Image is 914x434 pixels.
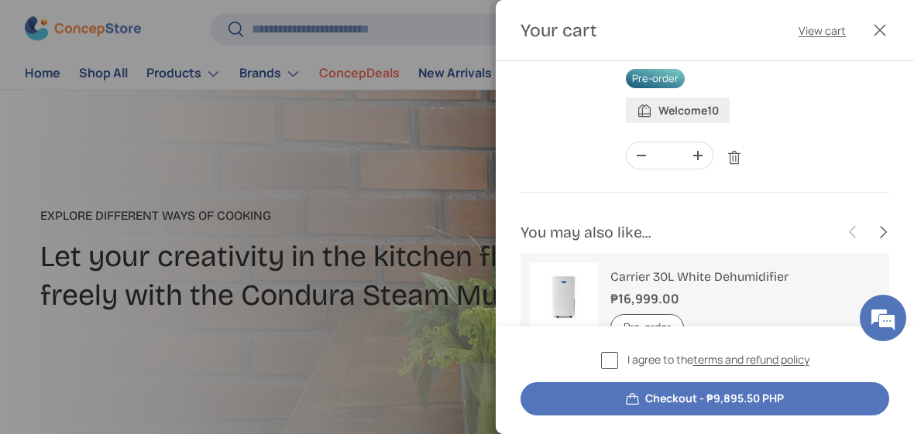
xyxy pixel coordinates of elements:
ul: Discount [626,97,809,123]
span: Pre-order [626,69,685,88]
div: Leave a message [81,87,260,107]
input: Quantity [656,142,683,169]
h2: Your cart [521,19,597,42]
h2: You may also like... [521,222,838,243]
div: Welcome10 [626,97,730,123]
a: terms and refund policy [693,352,809,367]
button: Pre-order [610,314,684,341]
textarea: Type your message and click 'Submit' [8,279,295,333]
a: View cart [799,22,846,39]
span: We are offline. Please leave us a message. [33,123,270,279]
div: Minimize live chat window [254,8,291,45]
button: Checkout - ₱9,895.50 PHP [521,382,889,415]
em: Submit [227,333,281,354]
span: I agree to the [627,351,809,367]
a: Remove [720,143,749,173]
a: Carrier 30L White Dehumidifier [610,269,789,284]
